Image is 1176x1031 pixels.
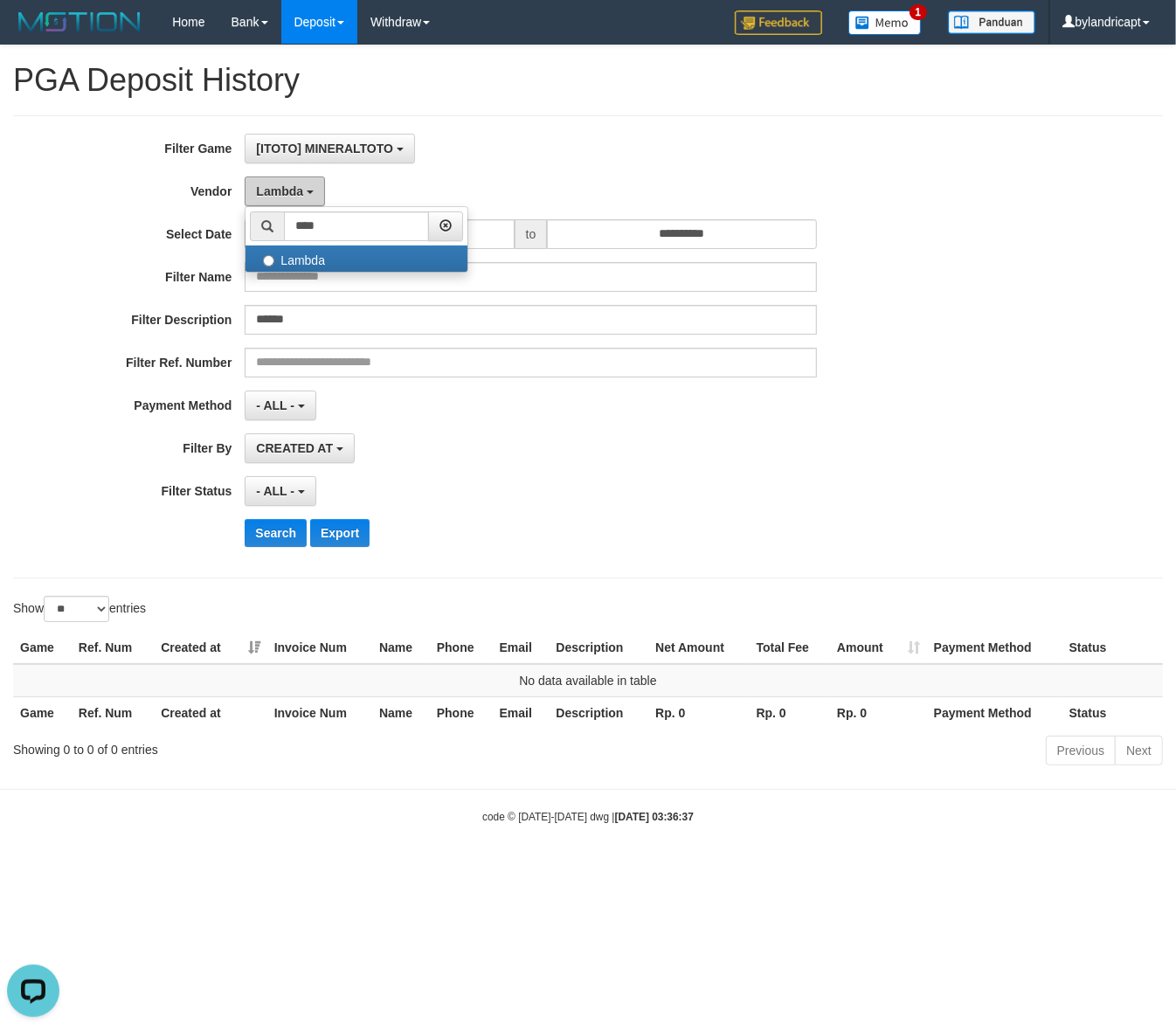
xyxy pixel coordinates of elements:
th: Name [372,632,430,664]
th: Created at [154,696,266,729]
th: Game [13,696,72,729]
th: Amount: activate to sort column ascending [830,632,927,664]
span: [ITOTO] MINERALTOTO [256,142,393,156]
th: Status [1062,632,1163,664]
span: to [515,219,548,249]
div: Showing 0 to 0 of 0 entries [13,734,477,758]
span: - ALL - [256,398,294,412]
a: Previous [1046,736,1116,765]
th: Phone [430,696,493,729]
span: - ALL - [256,484,294,498]
th: Status [1062,696,1163,729]
h1: PGA Deposit History [13,63,1163,98]
label: Show entries [13,596,146,622]
th: Net Amount [648,632,749,664]
button: Lambda [245,176,325,206]
span: Lambda [256,184,303,198]
th: Rp. 0 [830,696,927,729]
th: Email [493,696,550,729]
th: Payment Method [927,632,1062,664]
img: panduan.png [948,10,1035,34]
a: Next [1115,736,1163,765]
button: Open LiveChat chat widget [7,7,59,59]
th: Description [549,632,648,664]
img: MOTION_logo.png [13,9,146,35]
th: Phone [430,632,493,664]
button: Export [310,519,370,547]
small: code © [DATE]-[DATE] dwg | [482,811,694,823]
th: Rp. 0 [648,696,749,729]
strong: [DATE] 03:36:37 [615,811,694,823]
th: Invoice Num [267,696,372,729]
th: Ref. Num [72,696,154,729]
th: Email [493,632,550,664]
td: No data available in table [13,664,1163,697]
span: CREATED AT [256,441,333,455]
th: Description [549,696,648,729]
th: Invoice Num [267,632,372,664]
th: Created at: activate to sort column ascending [154,632,266,664]
th: Payment Method [927,696,1062,729]
button: Search [245,519,307,547]
button: CREATED AT [245,433,355,463]
button: [ITOTO] MINERALTOTO [245,134,414,163]
span: 1 [910,4,928,20]
th: Rp. 0 [750,696,830,729]
input: Lambda [263,255,274,266]
th: Name [372,696,430,729]
th: Game [13,632,72,664]
th: Total Fee [750,632,830,664]
img: Feedback.jpg [735,10,822,35]
img: Button%20Memo.svg [848,10,922,35]
button: - ALL - [245,391,315,420]
button: - ALL - [245,476,315,506]
select: Showentries [44,596,109,622]
label: Lambda [246,246,467,272]
th: Ref. Num [72,632,154,664]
